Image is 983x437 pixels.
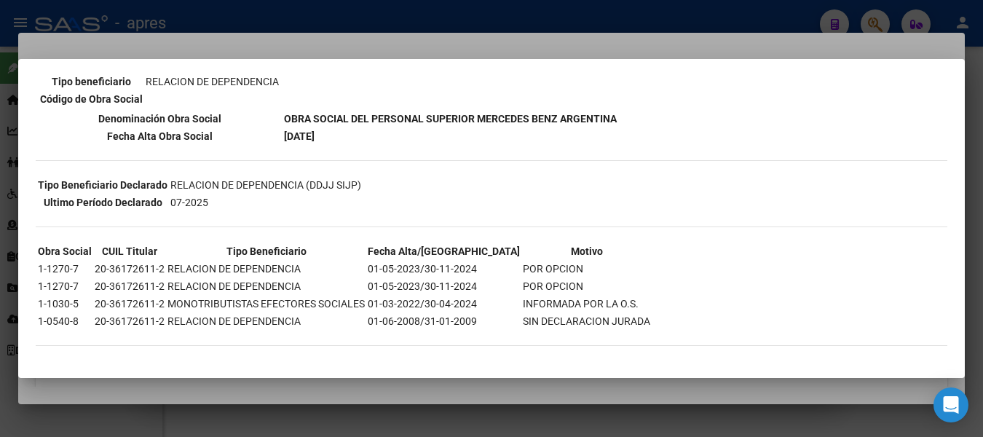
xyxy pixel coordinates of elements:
[522,261,651,277] td: POR OPCION
[94,313,165,329] td: 20-36172611-2
[522,278,651,294] td: POR OPCION
[933,387,968,422] div: Open Intercom Messenger
[37,128,282,144] th: Fecha Alta Obra Social
[39,91,143,107] th: Código de Obra Social
[284,130,315,142] b: [DATE]
[167,261,366,277] td: RELACION DE DEPENDENCIA
[167,278,366,294] td: RELACION DE DEPENDENCIA
[37,261,92,277] td: 1-1270-7
[367,313,521,329] td: 01-06-2008/31-01-2009
[39,74,143,90] th: Tipo beneficiario
[367,296,521,312] td: 01-03-2022/30-04-2024
[367,278,521,294] td: 01-05-2023/30-11-2024
[367,261,521,277] td: 01-05-2023/30-11-2024
[167,313,366,329] td: RELACION DE DEPENDENCIA
[167,296,366,312] td: MONOTRIBUTISTAS EFECTORES SOCIALES
[37,194,168,210] th: Ultimo Período Declarado
[522,243,651,259] th: Motivo
[94,278,165,294] td: 20-36172611-2
[37,278,92,294] td: 1-1270-7
[37,313,92,329] td: 1-0540-8
[37,296,92,312] td: 1-1030-5
[284,113,617,125] b: OBRA SOCIAL DEL PERSONAL SUPERIOR MERCEDES BENZ ARGENTINA
[167,243,366,259] th: Tipo Beneficiario
[522,296,651,312] td: INFORMADA POR LA O.S.
[94,243,165,259] th: CUIL Titular
[37,243,92,259] th: Obra Social
[170,194,362,210] td: 07-2025
[367,243,521,259] th: Fecha Alta/[GEOGRAPHIC_DATA]
[37,111,282,127] th: Denominación Obra Social
[94,296,165,312] td: 20-36172611-2
[37,177,168,193] th: Tipo Beneficiario Declarado
[145,74,280,90] td: RELACION DE DEPENDENCIA
[522,313,651,329] td: SIN DECLARACION JURADA
[170,177,362,193] td: RELACION DE DEPENDENCIA (DDJJ SIJP)
[94,261,165,277] td: 20-36172611-2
